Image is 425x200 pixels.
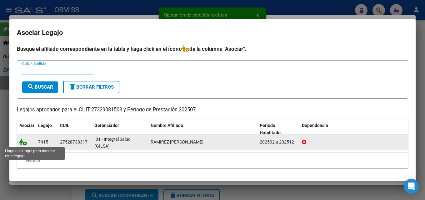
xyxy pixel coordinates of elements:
[19,123,34,128] span: Asociar
[92,119,148,139] datatable-header-cell: Gerenciador
[17,153,408,168] div: 1 registros
[60,123,69,128] span: CUIL
[404,179,419,194] div: Open Intercom Messenger
[38,123,52,128] span: Legajo
[36,119,57,139] datatable-header-cell: Legajo
[148,119,257,139] datatable-header-cell: Nombre Afiliado
[94,137,131,149] span: I01 - Integral Salud (GILSA)
[57,119,92,139] datatable-header-cell: CUIL
[27,83,35,90] mat-icon: search
[27,84,53,90] span: Buscar
[17,119,36,139] datatable-header-cell: Asociar
[151,123,183,128] span: Nombre Afiliado
[302,123,328,128] span: Dependencia
[17,106,408,114] p: Legajos aprobados para el CUIT 27329081503 y Período de Prestación 202507
[260,123,281,135] span: Periodo Habilitado
[260,139,297,146] div: 202502 a 202512
[17,45,408,53] h4: Busque el afiliado correspondiente en la tabla y haga click en el ícono de la columna "Asociar".
[299,119,408,139] datatable-header-cell: Dependencia
[257,119,299,139] datatable-header-cell: Periodo Habilitado
[94,123,119,128] span: Gerenciador
[17,27,408,39] h2: Asociar Legajo
[151,139,203,144] span: RAMIREZ ZOE FRANCESCA
[69,83,76,90] mat-icon: delete
[60,139,87,146] div: 27528738317
[22,81,58,93] button: Buscar
[38,139,48,144] span: 7415
[69,84,114,90] span: Borrar Filtros
[63,81,119,93] button: Borrar Filtros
